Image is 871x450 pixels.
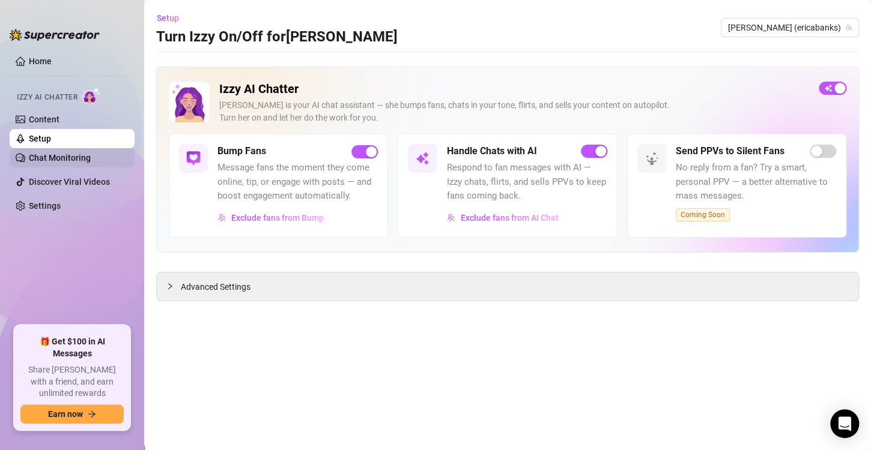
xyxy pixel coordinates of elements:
[29,201,61,211] a: Settings
[156,28,398,47] h3: Turn Izzy On/Off for [PERSON_NAME]
[157,13,179,23] span: Setup
[415,151,429,166] img: svg%3e
[217,161,378,203] span: Message fans the moment they come online, tip, or engage with posts — and boost engagement automa...
[830,409,859,438] div: Open Intercom Messenger
[29,153,91,163] a: Chat Monitoring
[217,144,266,158] h5: Bump Fans
[29,177,110,187] a: Discover Viral Videos
[169,82,210,122] img: Izzy AI Chatter
[728,19,852,37] span: Erica (ericabanks)
[219,82,809,97] h2: Izzy AI Chatter
[166,280,181,293] div: collapsed
[156,8,189,28] button: Setup
[446,161,607,203] span: Respond to fan messages with AI — Izzy chats, flirts, and sells PPVs to keep fans coming back.
[218,214,226,222] img: svg%3e
[186,151,201,166] img: svg%3e
[460,213,558,223] span: Exclude fans from AI Chat
[446,208,559,227] button: Exclude fans from AI Chat
[676,144,785,158] h5: Send PPVs to Silent Fans
[645,151,659,166] img: svg%3e
[676,161,836,203] span: No reply from a fan? Try a smart, personal PPV — a better alternative to mass messages.
[217,208,324,227] button: Exclude fans from Bump
[20,336,124,359] span: 🎁 Get $100 in AI Messages
[48,409,83,419] span: Earn now
[20,404,124,424] button: Earn nowarrow-right
[219,99,809,124] div: [PERSON_NAME] is your AI chat assistant — she bumps fans, chats in your tone, flirts, and sells y...
[29,56,52,66] a: Home
[446,144,536,158] h5: Handle Chats with AI
[20,364,124,400] span: Share [PERSON_NAME] with a friend, and earn unlimited rewards
[29,115,59,124] a: Content
[88,410,96,418] span: arrow-right
[82,87,101,104] img: AI Chatter
[845,24,852,31] span: team
[166,283,174,290] span: collapsed
[676,208,730,221] span: Coming Soon
[231,213,324,223] span: Exclude fans from Bump
[181,280,250,293] span: Advanced Settings
[10,29,100,41] img: logo-BBDzfeDw.svg
[17,92,77,103] span: Izzy AI Chatter
[447,214,455,222] img: svg%3e
[29,134,51,143] a: Setup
